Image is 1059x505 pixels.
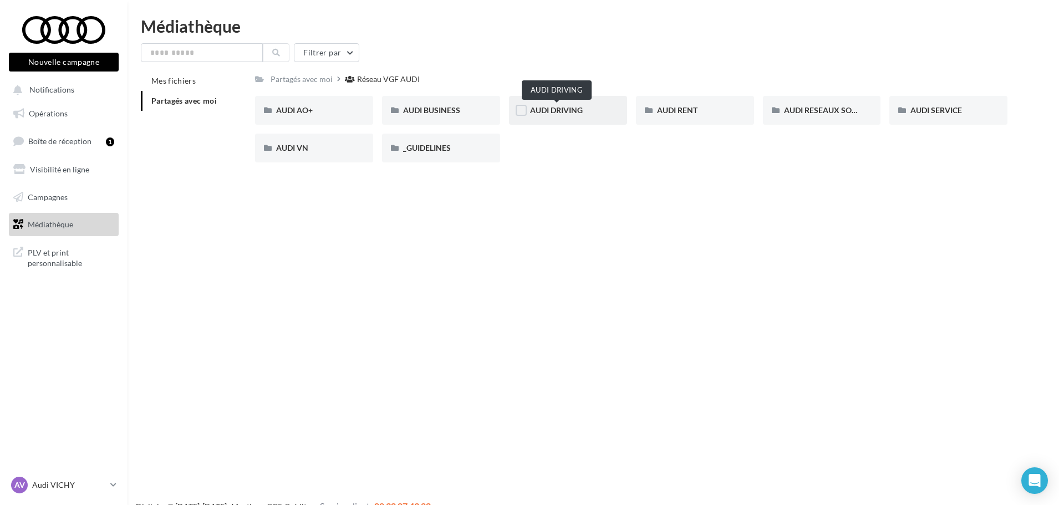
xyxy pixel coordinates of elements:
span: Campagnes [28,192,68,201]
button: Nouvelle campagne [9,53,119,72]
span: AV [14,480,25,491]
span: Mes fichiers [151,76,196,85]
span: AUDI SERVICE [910,105,962,115]
span: AUDI VN [276,143,308,152]
a: Visibilité en ligne [7,158,121,181]
div: Open Intercom Messenger [1021,467,1048,494]
span: Opérations [29,109,68,118]
p: Audi VICHY [32,480,106,491]
a: AV Audi VICHY [9,475,119,496]
span: AUDI RENT [657,105,697,115]
button: Filtrer par [294,43,359,62]
span: AUDI RESEAUX SOCIAUX [784,105,875,115]
span: Notifications [29,85,74,95]
span: Boîte de réception [28,136,91,146]
div: Médiathèque [141,18,1046,34]
span: AUDI AO+ [276,105,313,115]
div: Partagés avec moi [271,74,333,85]
a: PLV et print personnalisable [7,241,121,273]
a: Médiathèque [7,213,121,236]
a: Opérations [7,102,121,125]
div: 1 [106,137,114,146]
span: Médiathèque [28,220,73,229]
span: AUDI DRIVING [530,105,583,115]
div: Réseau VGF AUDI [357,74,420,85]
span: AUDI BUSINESS [403,105,460,115]
span: Visibilité en ligne [30,165,89,174]
span: _GUIDELINES [403,143,451,152]
a: Campagnes [7,186,121,209]
span: Partagés avec moi [151,96,217,105]
a: Boîte de réception1 [7,129,121,153]
span: PLV et print personnalisable [28,245,114,269]
div: AUDI DRIVING [522,80,592,100]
